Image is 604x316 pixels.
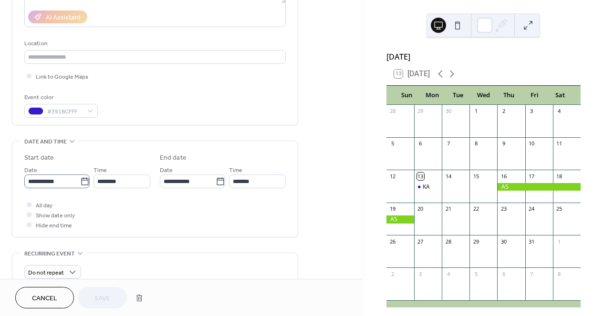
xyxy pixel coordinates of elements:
div: 6 [417,140,424,147]
div: KA [414,183,442,191]
span: All day [36,201,52,211]
div: 19 [389,205,396,213]
span: Recurring event [24,249,75,259]
div: 7 [528,270,535,277]
span: Do not repeat [28,267,64,278]
div: 9 [500,140,507,147]
div: AS [497,183,581,191]
span: Date [160,165,173,175]
span: Hide end time [36,221,72,231]
div: KA [423,183,430,191]
div: 5 [472,270,479,277]
div: 12 [389,173,396,180]
div: 26 [389,238,396,245]
div: Wed [470,86,496,105]
div: 5 [389,140,396,147]
div: 2 [500,108,507,115]
div: AS [386,215,414,224]
div: 1 [556,238,563,245]
div: 3 [417,270,424,277]
div: 8 [556,270,563,277]
div: Start date [24,153,54,163]
div: Event color [24,92,96,102]
div: Mon [419,86,445,105]
div: 18 [556,173,563,180]
div: 25 [556,205,563,213]
div: 2 [389,270,396,277]
div: [DATE] [386,51,581,62]
div: 27 [417,238,424,245]
div: 4 [556,108,563,115]
span: Link to Google Maps [36,72,88,82]
div: 28 [445,238,452,245]
div: 10 [528,140,535,147]
div: 1 [472,108,479,115]
div: 20 [417,205,424,213]
div: 7 [445,140,452,147]
span: #391BCFFF [47,107,83,117]
span: Date and time [24,137,67,147]
div: 30 [500,238,507,245]
div: Tue [445,86,471,105]
div: 4 [445,270,452,277]
span: Time [94,165,107,175]
div: 17 [528,173,535,180]
div: Sun [394,86,420,105]
div: Sat [547,86,573,105]
span: Time [229,165,242,175]
span: Show date only [36,211,75,221]
div: 14 [445,173,452,180]
div: 30 [445,108,452,115]
div: End date [160,153,187,163]
div: 22 [472,205,479,213]
button: Cancel [15,287,74,308]
div: 13 [417,173,424,180]
div: Fri [522,86,548,105]
div: 21 [445,205,452,213]
div: 11 [556,140,563,147]
div: Location [24,39,284,49]
div: 24 [528,205,535,213]
div: 8 [472,140,479,147]
div: Thu [496,86,522,105]
span: Date [24,165,37,175]
div: 31 [528,238,535,245]
div: 28 [389,108,396,115]
span: Cancel [32,294,57,304]
div: 3 [528,108,535,115]
div: 29 [417,108,424,115]
div: 23 [500,205,507,213]
div: 16 [500,173,507,180]
div: 6 [500,270,507,277]
div: 15 [472,173,479,180]
div: 29 [472,238,479,245]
